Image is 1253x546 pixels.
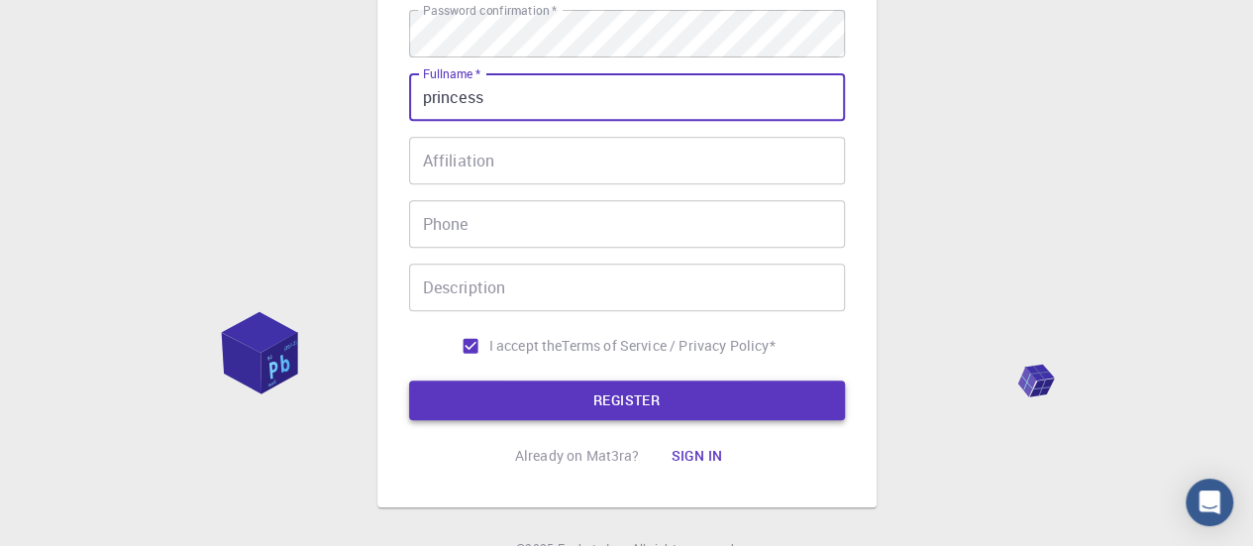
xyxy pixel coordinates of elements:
[423,2,557,19] label: Password confirmation
[1186,479,1233,526] div: Open Intercom Messenger
[562,336,775,356] a: Terms of Service / Privacy Policy*
[409,381,845,420] button: REGISTER
[562,336,775,356] p: Terms of Service / Privacy Policy *
[423,65,480,82] label: Fullname
[515,446,640,466] p: Already on Mat3ra?
[655,436,738,476] button: Sign in
[489,336,563,356] span: I accept the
